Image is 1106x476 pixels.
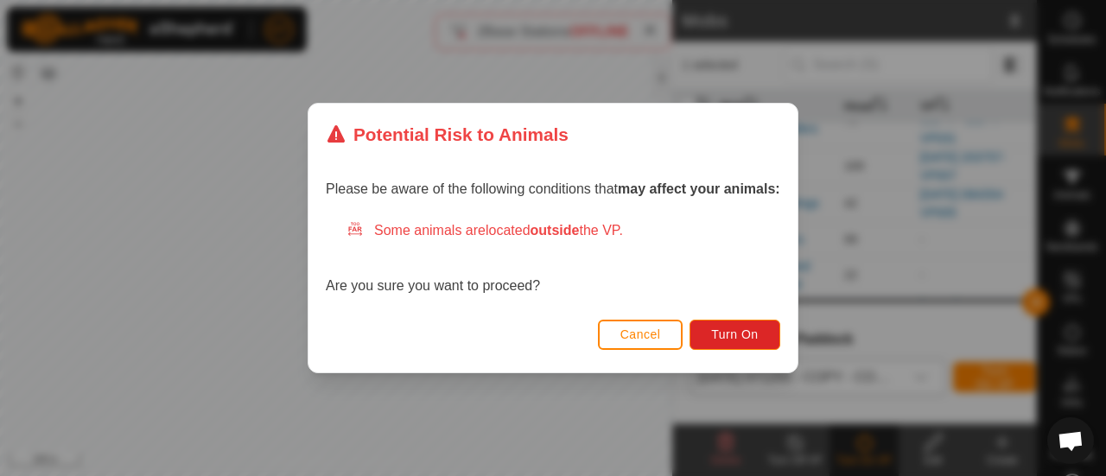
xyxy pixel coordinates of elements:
[618,181,780,196] strong: may affect your animals:
[598,320,683,350] button: Cancel
[531,223,580,238] strong: outside
[620,327,661,341] span: Cancel
[690,320,780,350] button: Turn On
[326,220,780,296] div: Are you sure you want to proceed?
[486,223,623,238] span: located the VP.
[326,181,780,196] span: Please be aware of the following conditions that
[1047,417,1094,464] div: Open chat
[326,121,569,148] div: Potential Risk to Animals
[712,327,759,341] span: Turn On
[346,220,780,241] div: Some animals are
